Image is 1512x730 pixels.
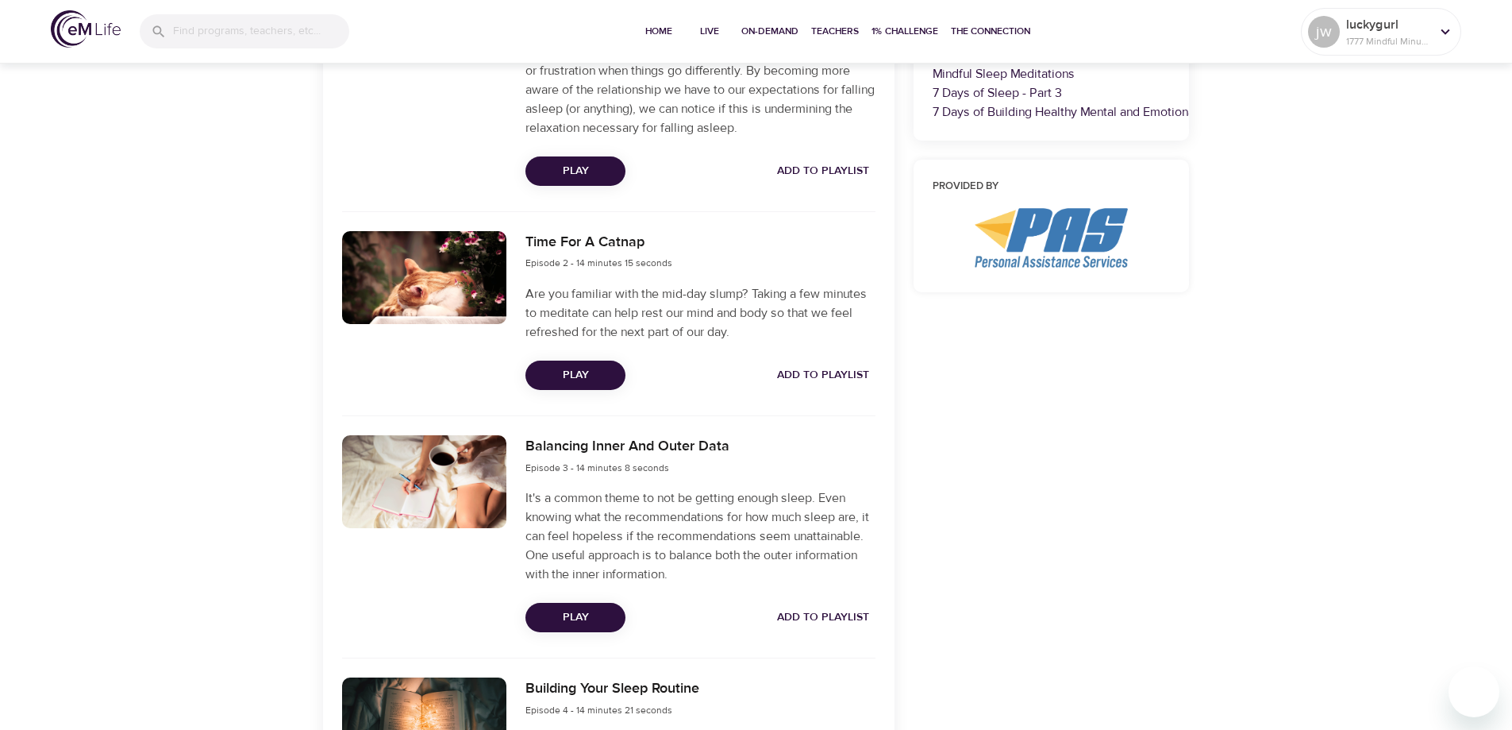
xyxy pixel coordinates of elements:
span: Play [538,161,613,181]
a: Mindful Sleep Meditations [933,66,1075,82]
button: Play [525,603,625,632]
span: Teachers [811,23,859,40]
p: luckygurl [1346,15,1430,34]
span: Episode 2 - 14 minutes 15 seconds [525,257,672,269]
button: Add to Playlist [771,361,875,390]
span: Episode 3 - 14 minutes 8 seconds [525,462,669,474]
h6: Provided by [933,179,1171,195]
span: 1% Challenge [871,23,938,40]
p: It's a common theme to not be getting enough sleep. Even knowing what the recommendations for how... [525,489,875,584]
iframe: Button to launch messaging window [1449,666,1499,717]
span: Play [538,365,613,385]
span: Live [691,23,729,40]
span: Add to Playlist [777,161,869,181]
h6: Building Your Sleep Routine [525,678,699,701]
span: Play [538,608,613,628]
img: PAS%20logo.png [975,208,1127,268]
h6: Balancing Inner And Outer Data [525,435,729,458]
a: 7 Days of Building Healthy Mental and Emotional Habits [933,104,1237,120]
p: 1777 Mindful Minutes [1346,34,1430,48]
button: Add to Playlist [771,603,875,632]
input: Find programs, teachers, etc... [173,14,349,48]
button: Play [525,156,625,186]
h6: Time For A Catnap [525,231,672,254]
a: 7 Days of Sleep - Part 3 [933,85,1062,101]
button: Play [525,361,625,390]
button: Add to Playlist [771,156,875,186]
img: logo [51,10,121,48]
span: On-Demand [741,23,798,40]
span: Add to Playlist [777,365,869,385]
p: If our expectations are that things should happen in a particular way and especially without any ... [525,4,875,137]
span: Home [640,23,678,40]
span: Episode 4 - 14 minutes 21 seconds [525,704,672,716]
span: The Connection [951,23,1030,40]
span: Add to Playlist [777,608,869,628]
div: jw [1308,16,1340,48]
p: Are you familiar with the mid-day slump? Taking a few minutes to meditate can help rest our mind ... [525,284,875,342]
